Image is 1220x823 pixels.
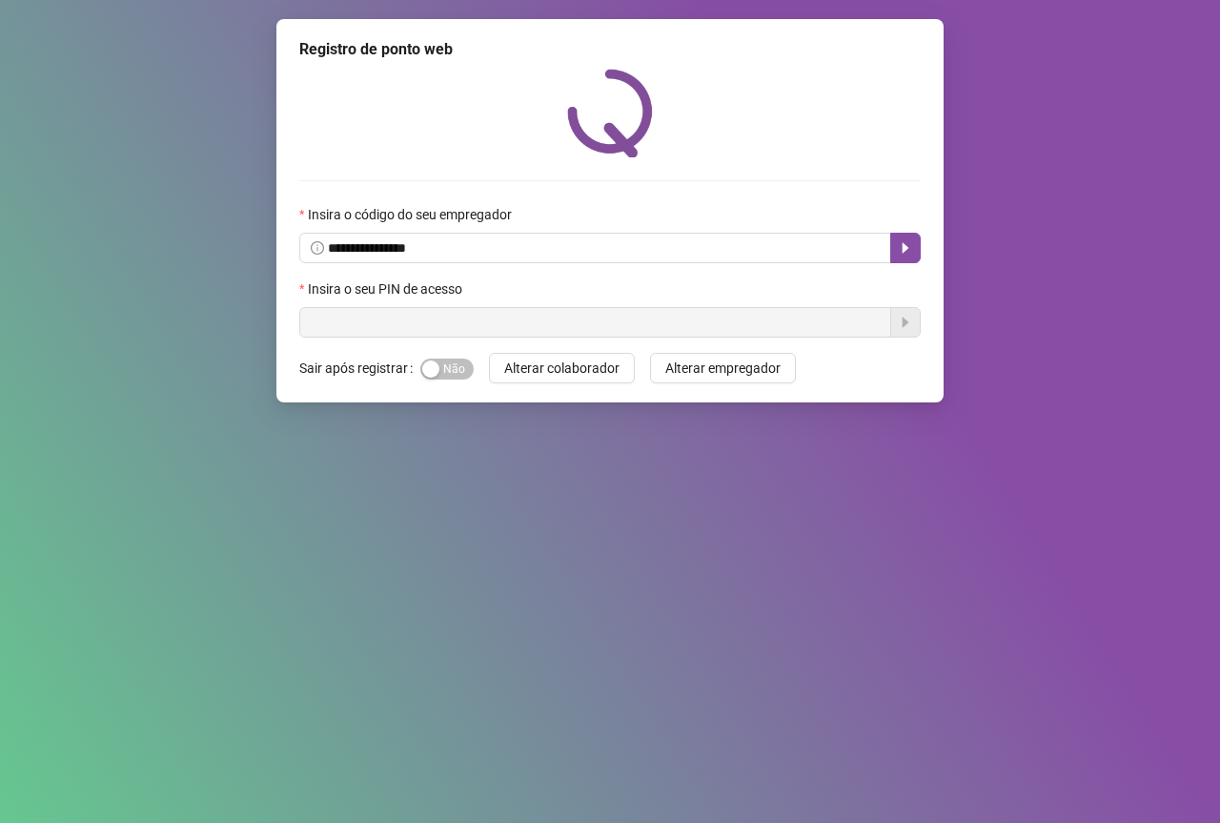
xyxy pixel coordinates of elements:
[299,204,524,225] label: Insira o código do seu empregador
[299,278,475,299] label: Insira o seu PIN de acesso
[489,353,635,383] button: Alterar colaborador
[665,358,781,379] span: Alterar empregador
[311,241,324,255] span: info-circle
[567,69,653,157] img: QRPoint
[898,240,913,256] span: caret-right
[504,358,620,379] span: Alterar colaborador
[299,353,420,383] label: Sair após registrar
[650,353,796,383] button: Alterar empregador
[299,38,921,61] div: Registro de ponto web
